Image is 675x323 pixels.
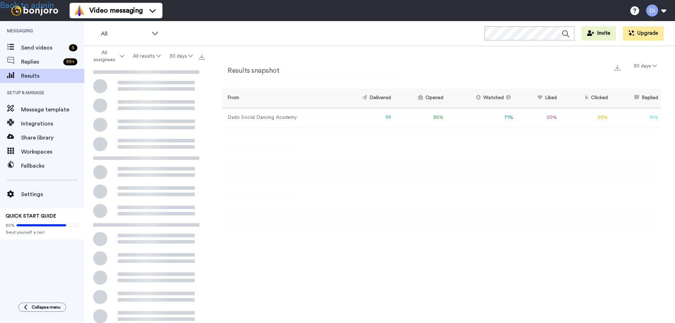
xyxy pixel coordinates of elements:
th: Delivered [336,89,394,108]
div: 99 + [63,58,77,65]
span: Workspaces [21,148,84,156]
td: 85 % [394,108,446,127]
span: Replies [21,58,60,66]
td: Dado Social Dancing Academy [222,108,336,127]
td: 14 % [611,108,661,127]
th: From [222,89,336,108]
span: Results [21,72,84,80]
div: 5 [69,44,77,51]
img: vm-color.svg [74,5,85,16]
th: Replied [611,89,661,108]
th: Opened [394,89,446,108]
button: Invite [581,26,616,40]
span: Message template [21,105,84,114]
span: All assignees [90,49,118,63]
button: Export all results that match these filters now. [197,51,207,62]
img: export.svg [199,54,205,60]
td: 20 % [560,108,611,127]
td: 20 % [516,108,560,127]
th: Liked [516,89,560,108]
span: Settings [21,190,84,199]
button: Export a summary of each team member’s results that match this filter now. [612,62,622,72]
button: All results [129,50,165,63]
span: Send videos [21,44,66,52]
button: Upgrade [623,26,664,40]
span: Fallbacks [21,162,84,170]
button: Collapse menu [18,303,66,312]
span: QUICK START GUIDE [6,214,56,219]
span: Collapse menu [32,304,60,310]
button: 30 days [165,50,197,63]
h2: Results snapshot [222,67,279,75]
span: Integrations [21,119,84,128]
td: 71 % [446,108,516,127]
button: All assignees [86,46,129,66]
span: Share library [21,134,84,142]
td: 99 [336,108,394,127]
span: Video messaging [89,6,143,15]
th: Watched [446,89,516,108]
span: 80% [6,222,15,228]
span: Send yourself a test [6,230,79,235]
button: 30 days [629,60,661,72]
span: All [101,30,148,38]
th: Clicked [560,89,611,108]
img: export.svg [615,65,620,71]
